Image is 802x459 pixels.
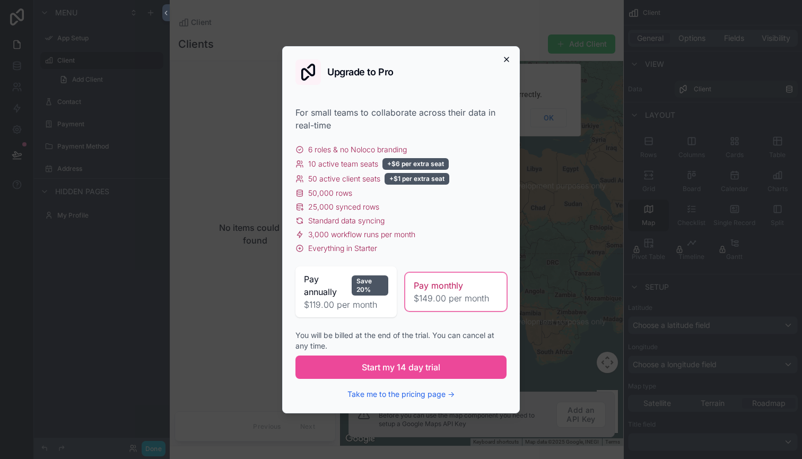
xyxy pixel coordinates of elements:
span: 25,000 synced rows [308,202,379,212]
span: 50,000 rows [308,188,352,198]
span: Everything in Starter [308,243,377,254]
div: Save 20% [352,275,388,296]
span: Standard data syncing [308,215,385,226]
div: You will be billed at the end of the trial. You can cancel at any time. [295,330,507,351]
div: +$6 per extra seat [382,158,449,170]
span: Pay annually [304,273,347,298]
span: 10 active team seats [308,159,378,169]
span: Pay monthly [414,279,463,292]
span: $149.00 per month [414,292,498,305]
h2: Upgrade to Pro [327,67,394,77]
div: For small teams to collaborate across their data in real-time [295,106,507,132]
span: 6 roles & no Noloco branding [308,144,407,155]
span: 3,000 workflow runs per month [308,229,415,240]
span: 50 active client seats [308,174,380,184]
span: Start my 14 day trial [362,361,440,374]
div: +$1 per extra seat [385,173,449,185]
button: Take me to the pricing page → [347,389,455,400]
button: Start my 14 day trial [295,356,507,379]
span: $119.00 per month [304,298,388,311]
